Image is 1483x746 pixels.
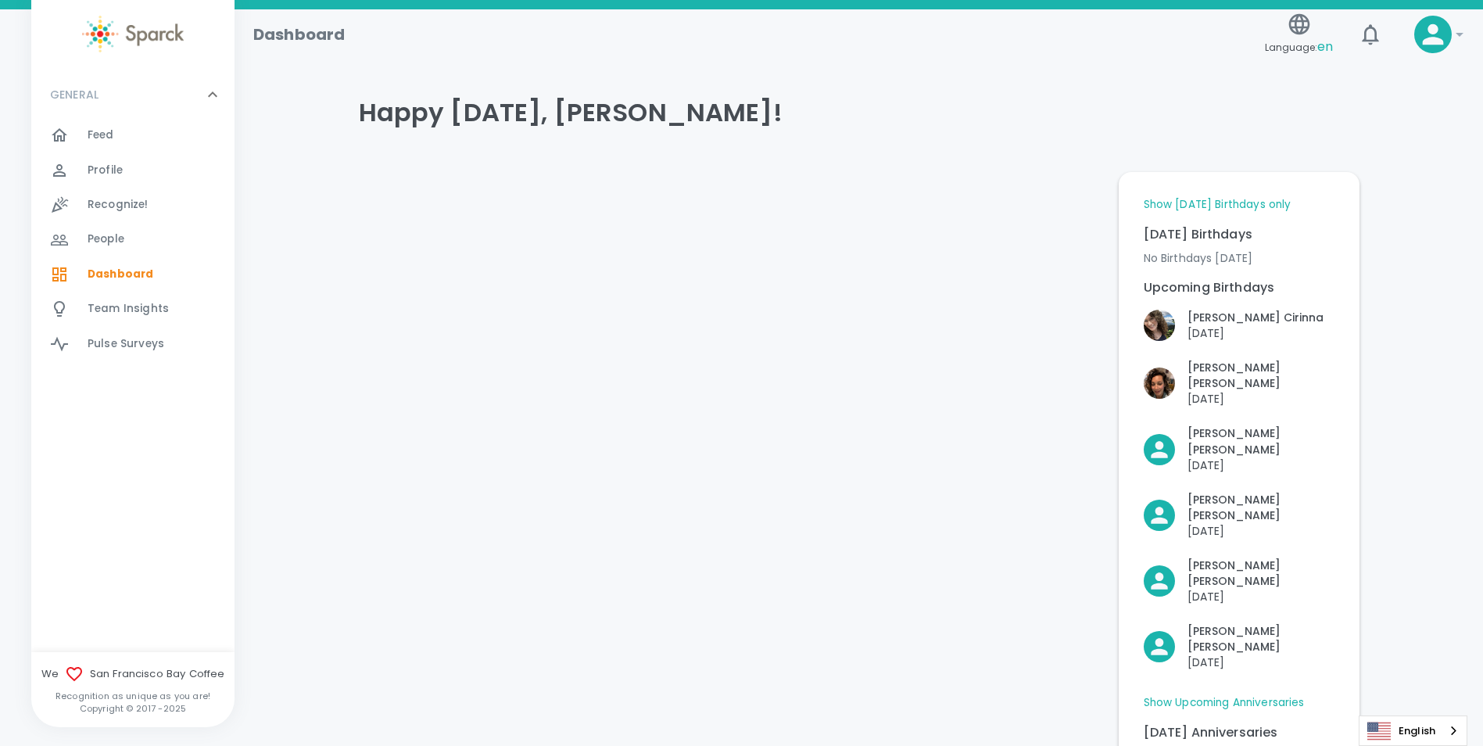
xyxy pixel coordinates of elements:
[31,292,235,326] a: Team Insights
[1144,492,1334,539] button: Click to Recognize!
[1187,310,1324,325] p: [PERSON_NAME] Cirinna
[31,153,235,188] a: Profile
[1144,695,1305,711] a: Show Upcoming Anniversaries
[1259,7,1339,63] button: Language:en
[88,267,153,282] span: Dashboard
[1187,360,1334,391] p: [PERSON_NAME] [PERSON_NAME]
[1144,723,1334,742] p: [DATE] Anniversaries
[31,665,235,683] span: We San Francisco Bay Coffee
[1359,716,1467,746] div: Language
[1187,623,1334,655] p: [PERSON_NAME] [PERSON_NAME]
[88,336,164,352] span: Pulse Surveys
[1144,623,1334,670] button: Click to Recognize!
[31,702,235,715] p: Copyright © 2017 - 2025
[31,257,235,292] a: Dashboard
[88,197,149,213] span: Recognize!
[1131,297,1324,341] div: Click to Recognize!
[82,16,184,52] img: Sparck logo
[31,690,235,702] p: Recognition as unique as you are!
[1187,425,1334,457] p: [PERSON_NAME] [PERSON_NAME]
[359,97,1359,128] h4: Happy [DATE], [PERSON_NAME]!
[1144,225,1334,244] p: [DATE] Birthdays
[1144,310,1324,341] button: Click to Recognize!
[1359,716,1467,745] a: English
[31,71,235,118] div: GENERAL
[253,22,345,47] h1: Dashboard
[1317,38,1333,56] span: en
[31,327,235,361] a: Pulse Surveys
[1187,589,1334,604] p: [DATE]
[1187,457,1334,473] p: [DATE]
[1144,558,1334,604] button: Click to Recognize!
[88,127,114,143] span: Feed
[1131,479,1334,539] div: Click to Recognize!
[1131,611,1334,670] div: Click to Recognize!
[31,118,235,152] a: Feed
[1265,37,1333,58] span: Language:
[1144,278,1334,297] p: Upcoming Birthdays
[1144,310,1175,341] img: Picture of Vashti Cirinna
[31,118,235,368] div: GENERAL
[1131,413,1334,472] div: Click to Recognize!
[1144,425,1334,472] button: Click to Recognize!
[50,87,99,102] p: GENERAL
[1187,655,1334,670] p: [DATE]
[1359,716,1467,746] aside: Language selected: English
[88,301,169,317] span: Team Insights
[31,188,235,222] a: Recognize!
[1144,197,1291,213] a: Show [DATE] Birthdays only
[1187,523,1334,539] p: [DATE]
[1144,250,1334,266] p: No Birthdays [DATE]
[1144,360,1334,407] button: Click to Recognize!
[1144,368,1175,399] img: Picture of Nicole Perry
[31,222,235,256] a: People
[1187,492,1334,523] p: [PERSON_NAME] [PERSON_NAME]
[88,231,124,247] span: People
[88,163,123,178] span: Profile
[1131,545,1334,604] div: Click to Recognize!
[1187,325,1324,341] p: [DATE]
[1187,558,1334,589] p: [PERSON_NAME] [PERSON_NAME]
[1187,391,1334,407] p: [DATE]
[1131,347,1334,407] div: Click to Recognize!
[31,16,235,52] a: Sparck logo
